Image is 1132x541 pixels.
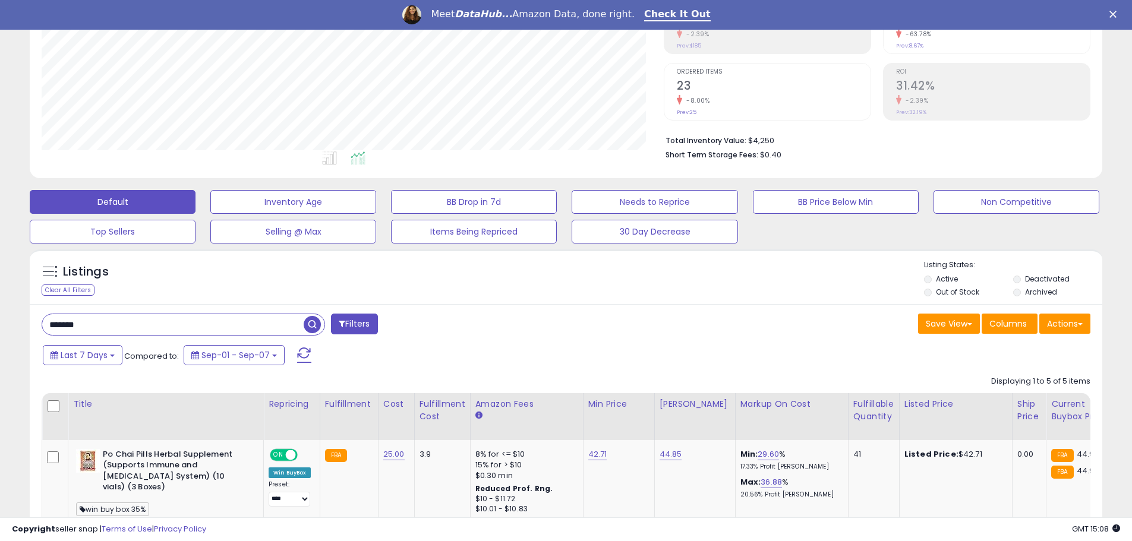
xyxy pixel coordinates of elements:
[677,42,701,49] small: Prev: $185
[124,350,179,362] span: Compared to:
[740,477,839,499] div: %
[30,220,196,243] button: Top Sellers
[1039,314,1090,334] button: Actions
[666,135,746,145] b: Total Inventory Value:
[475,460,574,470] div: 15% for > $10
[391,190,557,214] button: BB Drop in 7d
[989,318,1027,330] span: Columns
[296,450,315,460] span: OFF
[383,398,409,410] div: Cost
[924,260,1102,271] p: Listing States:
[740,398,843,410] div: Markup on Cost
[475,504,574,514] div: $10.01 - $10.83
[1109,11,1121,18] div: Close
[154,523,206,534] a: Privacy Policy
[572,220,737,243] button: 30 Day Decrease
[572,190,737,214] button: Needs to Reprice
[325,449,347,462] small: FBA
[12,524,206,535] div: seller snap | |
[43,345,122,365] button: Last 7 Days
[1017,449,1037,460] div: 0.00
[740,448,758,460] b: Min:
[735,393,848,440] th: The percentage added to the cost of goods (COGS) that forms the calculator for Min & Max prices.
[740,476,761,488] b: Max:
[896,79,1090,95] h2: 31.42%
[896,42,923,49] small: Prev: 8.67%
[758,448,779,460] a: 29.60
[1077,448,1099,460] span: 44.97
[982,314,1038,334] button: Columns
[210,190,376,214] button: Inventory Age
[201,349,270,361] span: Sep-01 - Sep-07
[904,398,1007,410] div: Listed Price
[896,69,1090,75] span: ROI
[42,284,94,296] div: Clear All Filters
[1025,274,1070,284] label: Deactivated
[934,190,1099,214] button: Non Competitive
[588,448,607,460] a: 42.71
[644,8,711,21] a: Check It Out
[760,149,781,160] span: $0.40
[331,314,377,334] button: Filters
[853,398,894,423] div: Fulfillable Quantity
[677,79,871,95] h2: 23
[936,287,979,297] label: Out of Stock
[682,30,709,39] small: -2.39%
[1017,398,1041,423] div: Ship Price
[740,491,839,499] p: 20.56% Profit [PERSON_NAME]
[666,150,758,160] b: Short Term Storage Fees:
[761,476,782,488] a: 36.88
[677,69,871,75] span: Ordered Items
[740,449,839,471] div: %
[991,376,1090,387] div: Displaying 1 to 5 of 5 items
[391,220,557,243] button: Items Being Repriced
[660,448,682,460] a: 44.85
[1072,523,1120,534] span: 2025-09-15 15:08 GMT
[269,398,315,410] div: Repricing
[76,449,100,473] img: 51Oe9isxGrL._SL40_.jpg
[904,448,958,460] b: Listed Price:
[63,264,109,280] h5: Listings
[901,30,932,39] small: -63.78%
[271,450,286,460] span: ON
[420,398,465,423] div: Fulfillment Cost
[740,463,839,471] p: 17.33% Profit [PERSON_NAME]
[325,398,373,410] div: Fulfillment
[475,483,553,493] b: Reduced Prof. Rng.
[475,494,574,504] div: $10 - $11.72
[102,523,152,534] a: Terms of Use
[475,410,483,421] small: Amazon Fees.
[1077,465,1099,476] span: 44.99
[936,274,958,284] label: Active
[431,8,635,20] div: Meet Amazon Data, done right.
[184,345,285,365] button: Sep-01 - Sep-07
[753,190,919,214] button: BB Price Below Min
[1051,449,1073,462] small: FBA
[588,398,649,410] div: Min Price
[666,132,1081,147] li: $4,250
[475,449,574,460] div: 8% for <= $10
[455,8,512,20] i: DataHub...
[682,96,710,105] small: -8.00%
[1051,466,1073,479] small: FBA
[12,523,55,534] strong: Copyright
[677,109,696,116] small: Prev: 25
[901,96,928,105] small: -2.39%
[269,480,311,507] div: Preset:
[73,398,258,410] div: Title
[210,220,376,243] button: Selling @ Max
[61,349,108,361] span: Last 7 Days
[30,190,196,214] button: Default
[420,449,461,460] div: 3.9
[904,449,1003,460] div: $42.71
[103,449,247,496] b: Po Chai Pills Herbal Supplement (Supports Immune and [MEDICAL_DATA] System) (10 vials) (3 Boxes)
[1025,287,1057,297] label: Archived
[475,398,578,410] div: Amazon Fees
[383,448,405,460] a: 25.00
[269,467,311,478] div: Win BuyBox
[660,398,730,410] div: [PERSON_NAME]
[475,470,574,481] div: $0.30 min
[1051,398,1112,423] div: Current Buybox Price
[896,109,926,116] small: Prev: 32.19%
[918,314,980,334] button: Save View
